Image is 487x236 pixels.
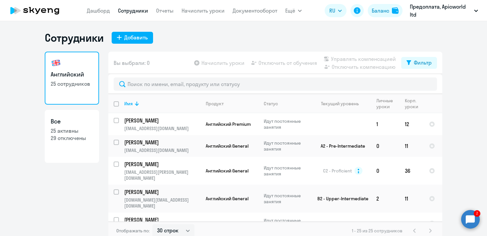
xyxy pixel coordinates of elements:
[401,57,437,69] button: Фильтр
[371,135,400,157] td: 0
[309,185,371,212] td: B2 - Upper-Intermediate
[124,197,200,209] p: [DOMAIN_NAME][EMAIL_ADDRESS][DOMAIN_NAME]
[206,143,248,149] span: Английский General
[264,101,278,107] div: Статус
[206,121,251,127] span: Английский Premium
[51,127,93,134] p: 25 активны
[264,140,309,152] p: Идут постоянные занятия
[51,58,61,68] img: english
[124,216,200,223] a: [PERSON_NAME]
[124,188,199,196] p: [PERSON_NAME]
[285,7,295,15] span: Ещё
[124,161,199,168] p: [PERSON_NAME]
[406,3,481,19] button: Предоплата, Apicworld ltd
[45,31,104,44] h1: Сотрудники
[87,7,110,14] a: Дашборд
[400,113,424,135] td: 12
[51,70,93,79] h3: Английский
[206,101,224,107] div: Продукт
[376,98,395,110] div: Личные уроки
[400,135,424,157] td: 11
[124,188,200,196] a: [PERSON_NAME]
[124,125,200,131] p: [EMAIL_ADDRESS][DOMAIN_NAME]
[114,59,150,67] span: Вы выбрали: 0
[45,52,99,105] a: Английский25 сотрудников
[206,196,248,202] span: Английский General
[371,113,400,135] td: 1
[323,168,352,174] span: C2 - Proficient
[114,77,437,91] input: Поиск по имени, email, продукту или статусу
[45,110,99,163] a: Все25 активны29 отключены
[264,165,309,177] p: Идут постоянные занятия
[51,117,93,126] h3: Все
[371,157,400,185] td: 0
[124,117,200,124] a: [PERSON_NAME]
[264,118,309,130] p: Идут постоянные занятия
[410,3,471,19] p: Предоплата, Apicworld ltd
[182,7,225,14] a: Начислить уроки
[371,212,400,234] td: 0
[118,7,148,14] a: Сотрудники
[206,168,248,174] span: Английский General
[124,147,200,153] p: [EMAIL_ADDRESS][DOMAIN_NAME]
[400,157,424,185] td: 36
[315,101,371,107] div: Текущий уровень
[325,4,347,17] button: RU
[124,161,200,168] a: [PERSON_NAME]
[309,212,371,234] td: B2 - Upper-Intermediate
[414,59,432,67] div: Фильтр
[124,101,133,107] div: Имя
[400,185,424,212] td: 11
[309,135,371,157] td: A2 - Pre-Intermediate
[376,98,399,110] div: Личные уроки
[124,33,148,41] div: Добавить
[285,4,302,17] button: Ещё
[329,7,335,15] span: RU
[264,217,309,229] p: Идут постоянные занятия
[321,101,359,107] div: Текущий уровень
[352,228,403,234] span: 1 - 25 из 25 сотрудников
[372,7,389,15] div: Баланс
[233,7,277,14] a: Документооборот
[124,169,200,181] p: [EMAIL_ADDRESS][PERSON_NAME][DOMAIN_NAME]
[264,101,309,107] div: Статус
[124,216,199,223] p: [PERSON_NAME]
[400,212,424,234] td: 12
[368,4,403,17] button: Балансbalance
[124,139,200,146] a: [PERSON_NAME]
[51,134,93,142] p: 29 отключены
[392,7,399,14] img: balance
[371,185,400,212] td: 2
[124,139,199,146] p: [PERSON_NAME]
[405,98,423,110] div: Корп. уроки
[124,117,199,124] p: [PERSON_NAME]
[206,101,258,107] div: Продукт
[206,220,251,226] span: Английский Premium
[264,193,309,205] p: Идут постоянные занятия
[405,98,419,110] div: Корп. уроки
[156,7,174,14] a: Отчеты
[112,32,153,44] button: Добавить
[116,228,150,234] span: Отображать по:
[51,80,93,87] p: 25 сотрудников
[124,101,200,107] div: Имя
